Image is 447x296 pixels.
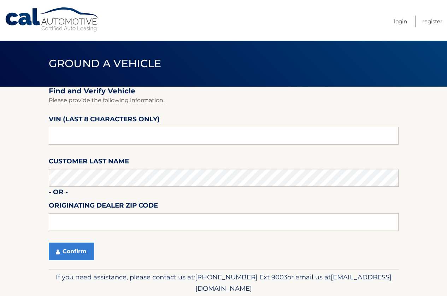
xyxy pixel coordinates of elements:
label: Customer Last Name [49,156,129,169]
span: [PHONE_NUMBER] Ext 9003 [195,273,287,281]
h2: Find and Verify Vehicle [49,87,399,95]
label: - or - [49,187,68,200]
span: Ground a Vehicle [49,57,161,70]
label: VIN (last 8 characters only) [49,114,160,127]
a: Register [422,16,442,27]
a: Cal Automotive [5,7,100,32]
label: Originating Dealer Zip Code [49,200,158,213]
p: If you need assistance, please contact us at: or email us at [53,272,394,294]
a: Login [394,16,407,27]
button: Confirm [49,243,94,260]
p: Please provide the following information. [49,95,399,105]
